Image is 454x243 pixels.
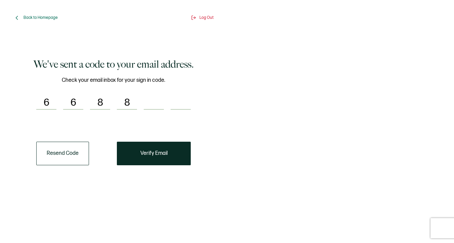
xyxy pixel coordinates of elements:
span: Verify Email [140,151,168,156]
span: Check your email inbox for your sign in code. [62,76,165,84]
button: Verify Email [117,142,191,165]
span: Back to Homepage [24,15,58,20]
h1: We've sent a code to your email address. [34,58,194,71]
button: Resend Code [36,142,89,165]
span: Log Out [199,15,214,20]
